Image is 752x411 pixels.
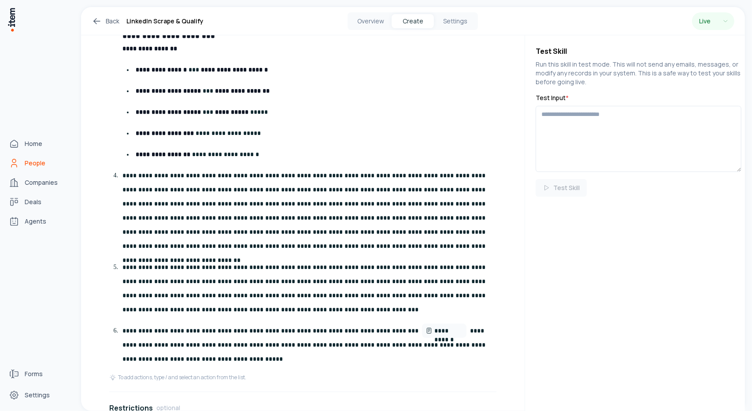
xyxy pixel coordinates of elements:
h1: LinkedIn Scrape & Qualify [126,16,204,26]
span: Deals [25,198,41,206]
p: Run this skill in test mode. This will not send any emails, messages, or modify any records in yo... [536,60,741,86]
span: Forms [25,370,43,378]
span: People [25,159,45,168]
h4: Test Skill [536,46,741,56]
a: Home [5,135,72,153]
button: Settings [434,14,476,28]
span: Settings [25,391,50,400]
a: Forms [5,365,72,383]
label: Test Input [536,93,741,102]
button: Overview [349,14,392,28]
a: People [5,154,72,172]
span: Agents [25,217,46,226]
a: Settings [5,386,72,404]
a: Deals [5,193,72,211]
div: To add actions, type / and select an action from the list. [109,374,246,381]
a: Back [92,16,119,26]
span: Home [25,139,42,148]
button: Create [392,14,434,28]
img: Item Brain Logo [7,7,16,32]
a: Companies [5,174,72,191]
span: Companies [25,178,58,187]
a: Agents [5,213,72,230]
